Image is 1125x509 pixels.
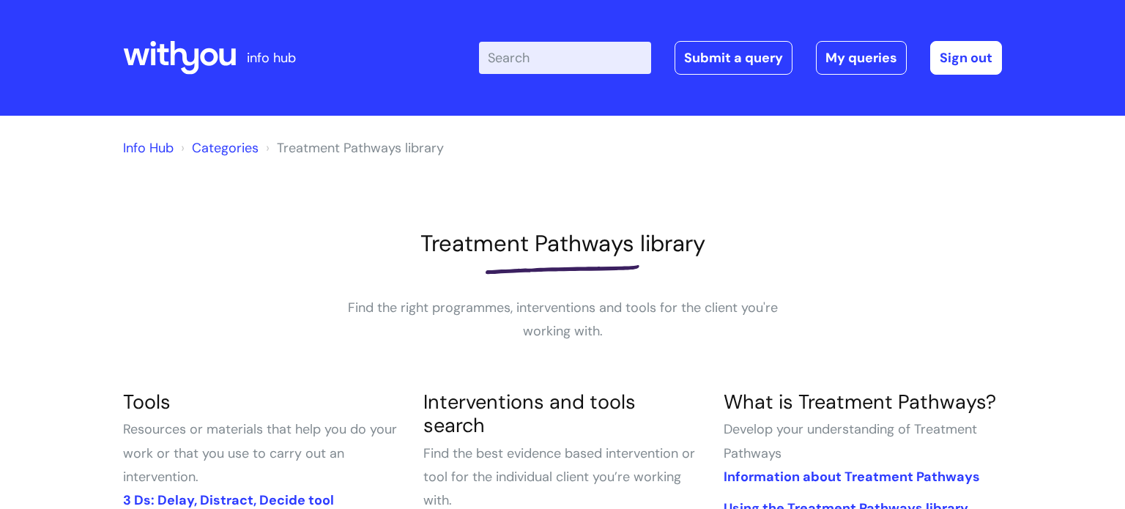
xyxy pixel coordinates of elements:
h1: Treatment Pathways library [123,230,1002,257]
a: Information about Treatment Pathways [724,468,980,486]
a: Categories [192,139,259,157]
a: Tools [123,389,171,415]
a: My queries [816,41,907,75]
a: What is Treatment Pathways? [724,389,996,415]
li: Solution home [177,136,259,160]
a: 3 Ds: Delay, Distract, Decide tool [123,491,334,509]
span: Resources or materials that help you do your work or that you use to carry out an intervention. [123,420,397,486]
p: Find the right programmes, interventions and tools for the client you're working with. [343,296,782,343]
a: Info Hub [123,139,174,157]
input: Search [479,42,651,74]
p: info hub [247,46,296,70]
span: Develop your understanding of Treatment Pathways [724,420,977,461]
li: Treatment Pathways library [262,136,444,160]
div: | - [479,41,1002,75]
a: Sign out [930,41,1002,75]
a: Submit a query [675,41,792,75]
a: Interventions and tools search [423,389,636,438]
